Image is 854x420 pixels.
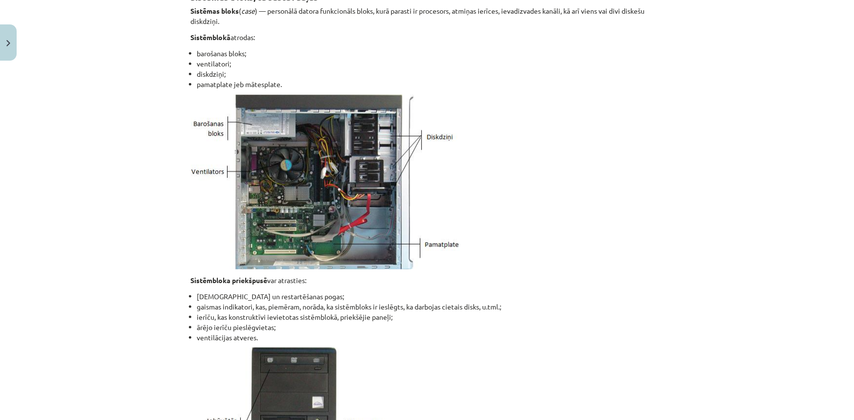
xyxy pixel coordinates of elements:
li: gaismas indikatori, kas, piemēram, norāda, ka sistēmbloks ir ieslēgts, ka darbojas cietais disks,... [197,302,664,312]
li: pamatplate jeb mātesplate. [197,79,664,89]
p: ( ) — personālā datora funkcionāls bloks, kurā parasti ir procesors, atmiņas ierīces, ievadizvade... [191,6,664,26]
strong: Sistēmas bloks [191,6,239,15]
strong: Sistēmblokā [191,33,231,42]
li: diskdziņi; [197,69,664,79]
li: barošanas bloks; [197,48,664,59]
em: case [242,6,255,15]
li: ārējo ierīču pieslēgvietas; [197,322,664,332]
li: ventilācijas atveres. [197,332,664,343]
img: icon-close-lesson-0947bae3869378f0d4975bcd49f059093ad1ed9edebbc8119c70593378902aed.svg [6,40,10,46]
li: ierīču, kas konstruktīvi ievietotas sistēmblokā, priekšējie paneļi; [197,312,664,322]
li: [DEMOGRAPHIC_DATA] un restartēšanas pogas; [197,291,664,302]
p: atrodas: [191,32,664,43]
strong: Sistēmbloka priekšpusē [191,276,268,285]
p: var atrasties: [191,275,664,286]
li: ventilatori; [197,59,664,69]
